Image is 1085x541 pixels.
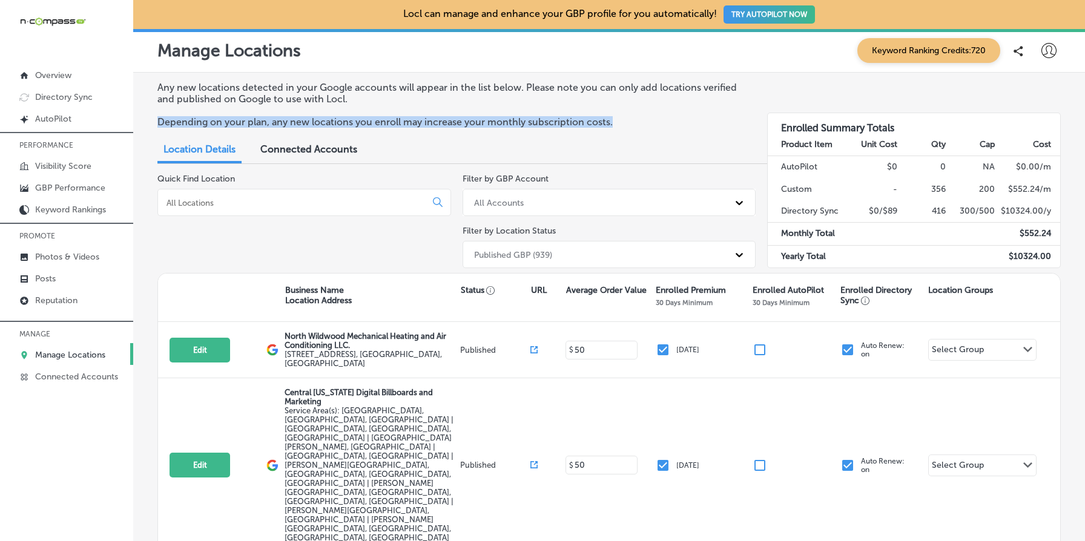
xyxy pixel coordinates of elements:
[849,179,898,200] td: -
[995,156,1060,179] td: $ 0.00 /m
[35,372,118,382] p: Connected Accounts
[285,332,457,350] p: North Wildwood Mechanical Heating and Air Conditioning LLC.
[460,346,530,355] p: Published
[932,344,984,358] div: Select Group
[157,41,301,61] p: Manage Locations
[849,156,898,179] td: $0
[932,460,984,474] div: Select Group
[157,82,745,105] p: Any new locations detected in your Google accounts will appear in the list below. Please note you...
[266,344,279,356] img: logo
[170,453,230,477] button: Edit
[460,461,530,470] p: Published
[946,134,995,156] th: Cap
[656,298,713,307] p: 30 Days Minimum
[857,38,1000,63] span: Keyword Ranking Credits: 720
[163,143,236,155] span: Location Details
[35,274,56,284] p: Posts
[946,179,995,200] td: 200
[531,285,547,295] p: URL
[35,350,105,360] p: Manage Locations
[995,134,1060,156] th: Cost
[157,116,745,128] p: Depending on your plan, any new locations you enroll may increase your monthly subscription costs.
[768,179,849,200] td: Custom
[463,174,549,184] label: Filter by GBP Account
[35,183,105,193] p: GBP Performance
[781,139,833,149] strong: Product Item
[946,156,995,179] td: NA
[35,252,99,262] p: Photos & Videos
[266,459,279,471] img: logo
[898,200,947,223] td: 416
[995,245,1060,267] td: $ 10324.00
[995,223,1060,245] td: $ 552.24
[768,200,849,223] td: Directory Sync
[861,457,905,474] p: Auto Renew: on
[898,156,947,179] td: 0
[849,200,898,223] td: $0/$89
[676,461,699,470] p: [DATE]
[676,346,699,354] p: [DATE]
[35,205,106,215] p: Keyword Rankings
[753,298,810,307] p: 30 Days Minimum
[566,285,647,295] p: Average Order Value
[768,113,1060,134] h3: Enrolled Summary Totals
[656,285,726,295] p: Enrolled Premium
[861,341,905,358] p: Auto Renew: on
[260,143,357,155] span: Connected Accounts
[461,285,531,295] p: Status
[157,174,235,184] label: Quick Find Location
[768,223,849,245] td: Monthly Total
[849,134,898,156] th: Unit Cost
[35,295,77,306] p: Reputation
[165,197,423,208] input: All Locations
[285,350,457,368] label: [STREET_ADDRESS] , [GEOGRAPHIC_DATA], [GEOGRAPHIC_DATA]
[898,179,947,200] td: 356
[170,338,230,362] button: Edit
[995,179,1060,200] td: $ 552.24 /m
[19,16,86,27] img: 660ab0bf-5cc7-4cb8-ba1c-48b5ae0f18e60NCTV_CLogo_TV_Black_-500x88.png
[753,285,824,295] p: Enrolled AutoPilot
[474,249,552,260] div: Published GBP (939)
[474,197,524,208] div: All Accounts
[768,245,849,267] td: Yearly Total
[35,70,71,80] p: Overview
[569,346,573,354] p: $
[724,5,815,24] button: TRY AUTOPILOT NOW
[35,92,93,102] p: Directory Sync
[768,156,849,179] td: AutoPilot
[946,200,995,223] td: 300/500
[928,285,993,295] p: Location Groups
[35,161,91,171] p: Visibility Score
[35,114,71,124] p: AutoPilot
[995,200,1060,223] td: $ 10324.00 /y
[569,461,573,470] p: $
[840,285,922,306] p: Enrolled Directory Sync
[463,226,556,236] label: Filter by Location Status
[285,388,457,406] p: Central [US_STATE] Digital Billboards and Marketing
[898,134,947,156] th: Qty
[285,285,352,306] p: Business Name Location Address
